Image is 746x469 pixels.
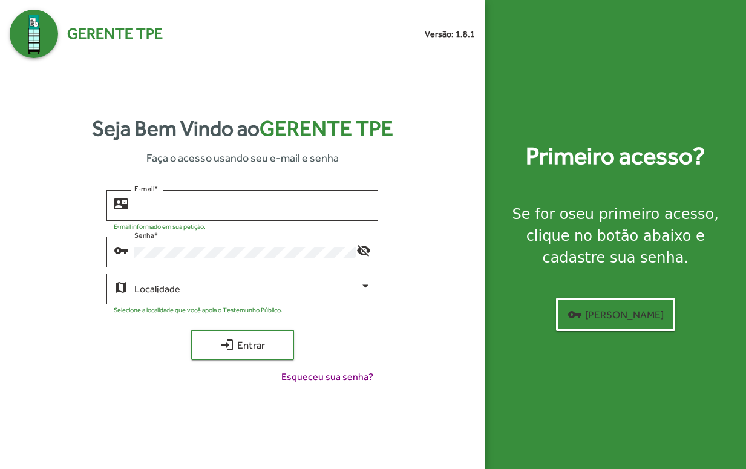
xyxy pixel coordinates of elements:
strong: seu primeiro acesso [569,206,715,223]
mat-icon: login [220,338,234,352]
button: Entrar [191,330,294,360]
span: Faça o acesso usando seu e-mail e senha [146,149,339,166]
span: Entrar [202,334,283,356]
mat-icon: vpn_key [114,243,128,257]
div: Se for o , clique no botão abaixo e cadastre sua senha. [499,203,731,269]
mat-hint: E-mail informado em sua petição. [114,223,206,230]
span: [PERSON_NAME] [568,304,664,326]
mat-icon: contact_mail [114,196,128,211]
mat-icon: map [114,280,128,294]
strong: Seja Bem Vindo ao [92,113,393,145]
mat-hint: Selecione a localidade que você apoia o Testemunho Público. [114,306,283,313]
small: Versão: 1.8.1 [425,28,475,41]
mat-icon: vpn_key [568,307,582,322]
span: Esqueceu sua senha? [281,370,373,384]
span: Gerente TPE [67,22,163,45]
img: Logo Gerente [10,10,58,58]
span: Gerente TPE [260,116,393,140]
button: [PERSON_NAME] [556,298,675,331]
strong: Primeiro acesso? [526,138,705,174]
mat-icon: visibility_off [356,243,371,257]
